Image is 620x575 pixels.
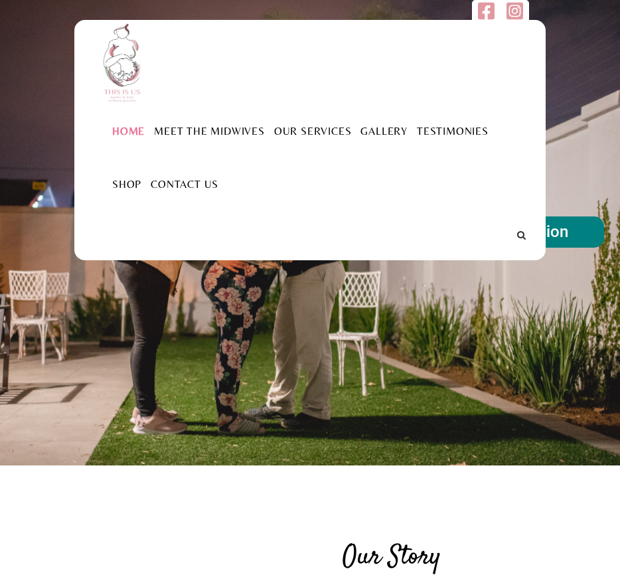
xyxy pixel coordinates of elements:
a: Gallery [356,125,412,137]
a: Follow us on Instagram [506,9,523,24]
a: Contact Us [146,178,223,191]
img: facebook-square.svg [478,1,495,21]
img: This is us practice [94,20,154,104]
a: Meet the Midwives [149,125,270,137]
rs-layer: Congratulations on your pregnancy and welcome to this amazing journey. We are really excited and ... [124,311,495,440]
img: instagram-square.svg [506,1,523,21]
a: Our Services [270,125,356,137]
a: Home [108,125,149,137]
a: Testimonies [412,125,493,137]
a: Shop [108,178,146,191]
